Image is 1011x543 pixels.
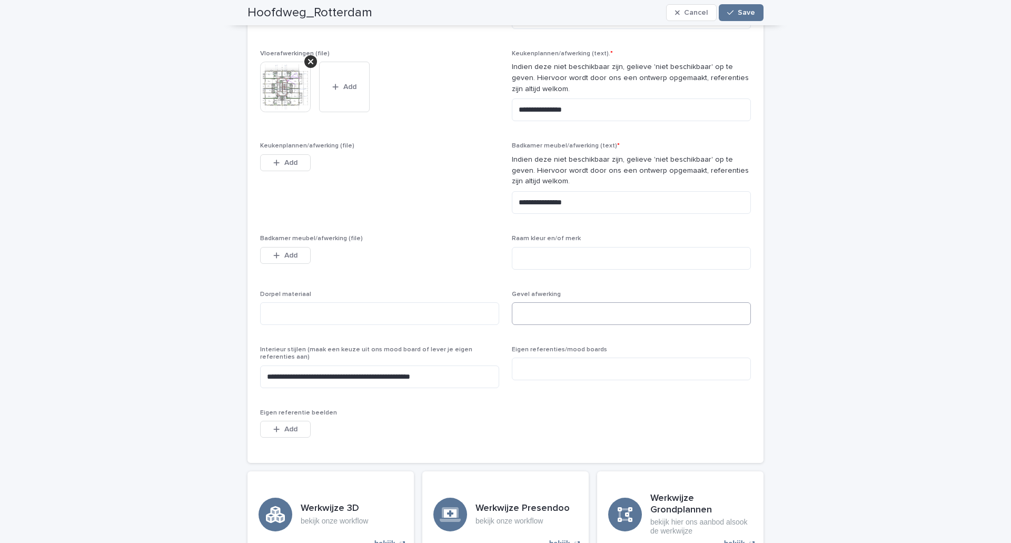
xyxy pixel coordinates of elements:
h2: Hoofdweg_Rotterdam [247,5,372,21]
span: Badkamer meubel/afwerking (file) [260,235,363,242]
h3: Werkwijze Presendoo [475,503,570,515]
span: Badkamer meubel/afwerking (text) [512,143,620,149]
button: Add [319,62,370,112]
button: Add [260,154,311,171]
p: Indien deze niet beschikbaar zijn, gelieve 'niet beschikbaar' op te geven. Hiervoor wordt door on... [512,154,751,187]
span: Eigen referentie beelden [260,410,337,416]
button: Save [719,4,764,21]
span: Interieur stijlen (maak een keuze uit ons mood board of lever je eigen referenties aan) [260,347,472,360]
span: Raam kleur en/of merk [512,235,581,242]
p: bekijk onze workflow [301,517,368,526]
span: Cancel [684,9,708,16]
p: bekijk hier ons aanbod alsook de werkwijze [650,518,752,536]
span: Vloerafwerkingen (file) [260,51,330,57]
span: Add [284,426,298,433]
h3: Werkwijze 3D [301,503,368,515]
button: Cancel [666,4,717,21]
span: Keukenplannen/afwerking (file) [260,143,354,149]
p: Indien deze niet beschikbaar zijn, gelieve 'niet beschikbaar' op te geven. Hiervoor wordt door on... [512,62,751,94]
button: Add [260,421,311,438]
span: Keukenplannen/afwerking (text). [512,51,613,57]
span: Add [284,252,298,259]
button: Add [260,247,311,264]
span: Add [343,83,356,91]
span: Gevel afwerking [512,291,561,298]
span: Save [738,9,755,16]
span: Eigen referenties/mood boards [512,347,607,353]
span: Dorpel materiaal [260,291,311,298]
span: Add [284,159,298,166]
h3: Werkwijze Grondplannen [650,493,752,516]
p: bekijk onze workflow [475,517,570,526]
